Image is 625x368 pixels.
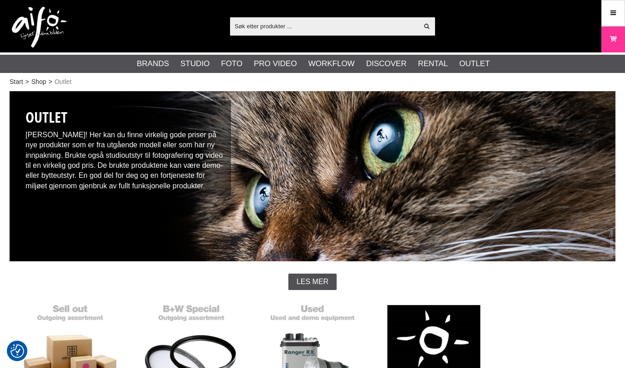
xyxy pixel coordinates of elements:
[180,58,210,70] a: Studio
[308,58,355,70] a: Workflow
[254,58,297,70] a: Pro Video
[366,58,407,70] a: Discover
[230,19,418,33] input: Søk etter produkter ...
[26,77,29,87] span: >
[137,58,169,70] a: Brands
[10,344,24,358] img: Revisit consent button
[459,58,490,70] a: Outlet
[12,7,67,48] img: logo.png
[221,58,242,70] a: Foto
[26,107,224,128] h1: Outlet
[10,91,615,261] img: Outlet Photo Studio Brukt Fotoutstyr/ Fotograf Jaanus Ree
[19,100,231,196] div: [PERSON_NAME]! Her kan du finne virkelig gode priser på nye produkter som er fra utgående modell ...
[10,343,24,359] button: Samtykkepreferanser
[48,77,52,87] span: >
[297,278,328,286] span: Les mer
[55,77,72,87] span: Outlet
[10,77,23,87] a: Start
[418,58,448,70] a: Rental
[31,77,46,87] a: Shop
